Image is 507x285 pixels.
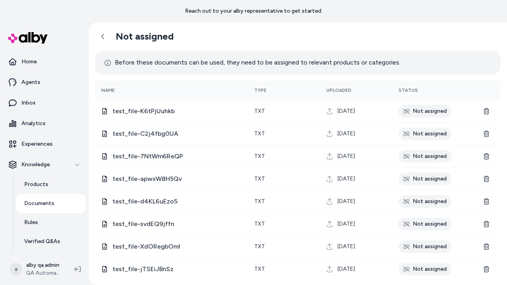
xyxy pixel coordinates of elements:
span: test_file-K6tPjUuhkb [112,106,242,116]
div: test_file-K6tPjUuhkb.txt [101,106,242,116]
span: a [10,263,22,275]
div: test_file-svdEQ9jffn.txt [101,219,242,229]
div: Not assigned [398,240,452,253]
p: Inbox [21,99,36,107]
span: Type [254,87,267,93]
div: test_file-apwxW8H5Qv.txt [101,174,242,184]
span: [DATE] [337,152,355,160]
div: Not assigned [398,150,452,163]
img: alby Logo [8,32,48,44]
a: Home [3,52,86,71]
span: [DATE] [337,220,355,228]
p: Rules [24,218,38,226]
div: Not assigned [398,127,452,140]
p: Home [21,58,37,66]
div: Not assigned [398,105,452,118]
div: Not assigned [398,195,452,208]
span: txt [254,153,265,160]
span: test_file-C2j4fbg0UA [112,129,242,139]
p: Experiences [21,140,53,148]
div: test_file-XdORegbOml.txt [101,242,242,251]
span: txt [254,130,265,137]
span: [DATE] [337,243,355,251]
span: txt [254,108,265,114]
p: Before these documents can be used, they need to be assigned to relevant products or categories. [105,57,400,68]
span: txt [254,266,265,272]
p: Products [24,180,48,188]
div: test_file-7NtWm6ReQP.txt [101,152,242,161]
div: test_file-d4KL6uEzo5.txt [101,197,242,206]
span: [DATE] [337,130,355,138]
a: Experiences [3,135,86,154]
p: Verified Q&As [24,237,60,245]
button: Knowledge [3,155,86,174]
p: Analytics [21,120,46,127]
span: [DATE] [337,265,355,273]
p: Reach out to your alby representative to get started. [185,7,322,15]
div: Not assigned [398,263,452,275]
div: test_file-jTSEiJBnSz.txt [101,264,242,274]
span: Uploaded [326,87,351,93]
p: Knowledge [21,161,50,169]
span: test_file-XdORegbOml [112,242,242,251]
div: Not assigned [398,218,452,230]
p: Agents [21,78,40,86]
span: test_file-7NtWm6ReQP [112,152,242,161]
span: txt [254,220,265,227]
span: [DATE] [337,107,355,115]
p: Documents [24,199,54,207]
a: Verified Q&As [16,232,86,251]
div: Not assigned [398,173,452,185]
a: Agents [3,73,86,92]
a: Inbox [3,93,86,112]
span: txt [254,175,265,182]
span: test_file-d4KL6uEzo5 [112,197,242,206]
a: Analytics [3,114,86,133]
span: QA Automation 1 [26,269,62,277]
span: test_file-svdEQ9jffn [112,219,242,229]
span: txt [254,243,265,250]
div: test_file-C2j4fbg0UA.txt [101,129,242,139]
a: Documents [16,194,86,213]
span: test_file-jTSEiJBnSz [112,264,242,274]
span: Status [398,87,418,93]
p: alby qa admin [26,261,62,269]
span: [DATE] [337,175,355,183]
span: txt [254,198,265,205]
h2: Not assigned [116,30,174,42]
a: Products [16,175,86,194]
button: aalby qa adminQA Automation 1 [5,256,68,282]
span: [DATE] [337,198,355,205]
a: Rules [16,213,86,232]
span: test_file-apwxW8H5Qv [112,174,242,184]
div: Name [101,87,161,93]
